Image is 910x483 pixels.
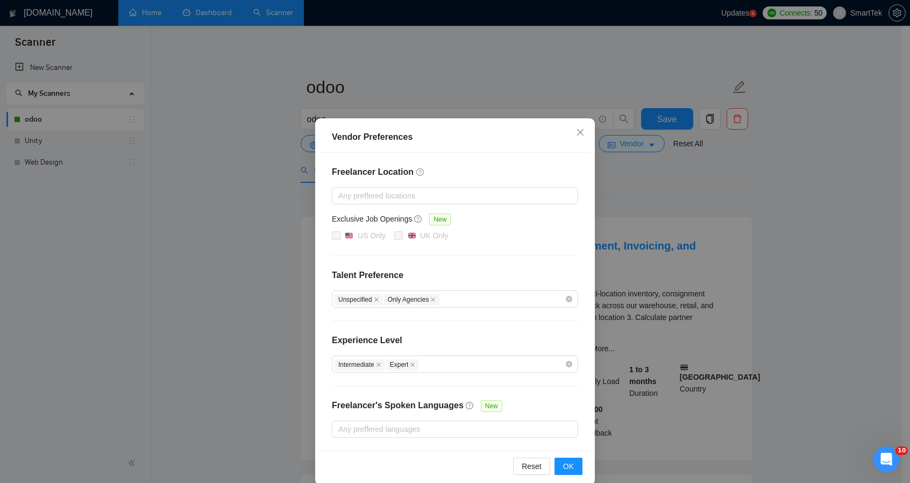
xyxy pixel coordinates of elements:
[566,296,572,302] span: close-circle
[522,460,542,472] span: Reset
[408,232,416,239] img: 🇬🇧
[429,214,451,225] span: New
[384,294,440,306] span: Only Agencies
[332,131,578,144] div: Vendor Preferences
[332,213,412,225] h5: Exclusive Job Openings
[414,215,423,223] span: question-circle
[410,362,415,367] span: close
[332,399,464,412] h4: Freelancer's Spoken Languages
[481,400,502,412] span: New
[376,362,381,367] span: close
[358,230,386,241] div: US Only
[332,166,578,179] h4: Freelancer Location
[374,297,379,302] span: close
[416,168,425,176] span: question-circle
[420,230,448,241] div: UK Only
[554,458,582,475] button: OK
[873,446,899,472] iframe: Intercom live chat
[895,446,908,455] span: 10
[332,334,402,347] h4: Experience Level
[576,128,585,137] span: close
[566,361,572,367] span: close-circle
[513,458,550,475] button: Reset
[563,460,574,472] span: OK
[566,118,595,147] button: Close
[386,359,420,371] span: Expert
[345,232,353,239] img: 🇺🇸
[430,297,436,302] span: close
[335,359,385,371] span: Intermediate
[335,294,383,306] span: Unspecified
[332,269,578,282] h4: Talent Preference
[466,401,474,410] span: question-circle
